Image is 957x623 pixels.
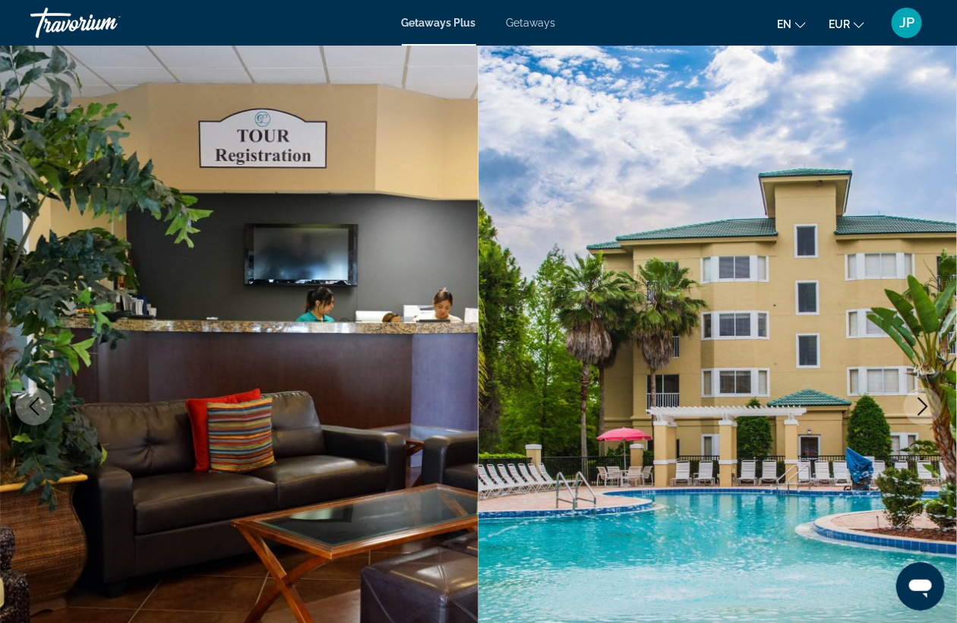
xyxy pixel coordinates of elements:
[829,18,850,30] span: EUR
[15,387,53,425] button: Previous image
[777,13,806,35] button: Change language
[507,17,556,29] a: Getaways
[904,387,942,425] button: Next image
[777,18,791,30] span: en
[899,15,914,30] span: JP
[896,562,945,611] iframe: Button to launch messaging window
[887,7,927,39] button: User Menu
[30,3,182,43] a: Travorium
[402,17,476,29] a: Getaways Plus
[829,13,864,35] button: Change currency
